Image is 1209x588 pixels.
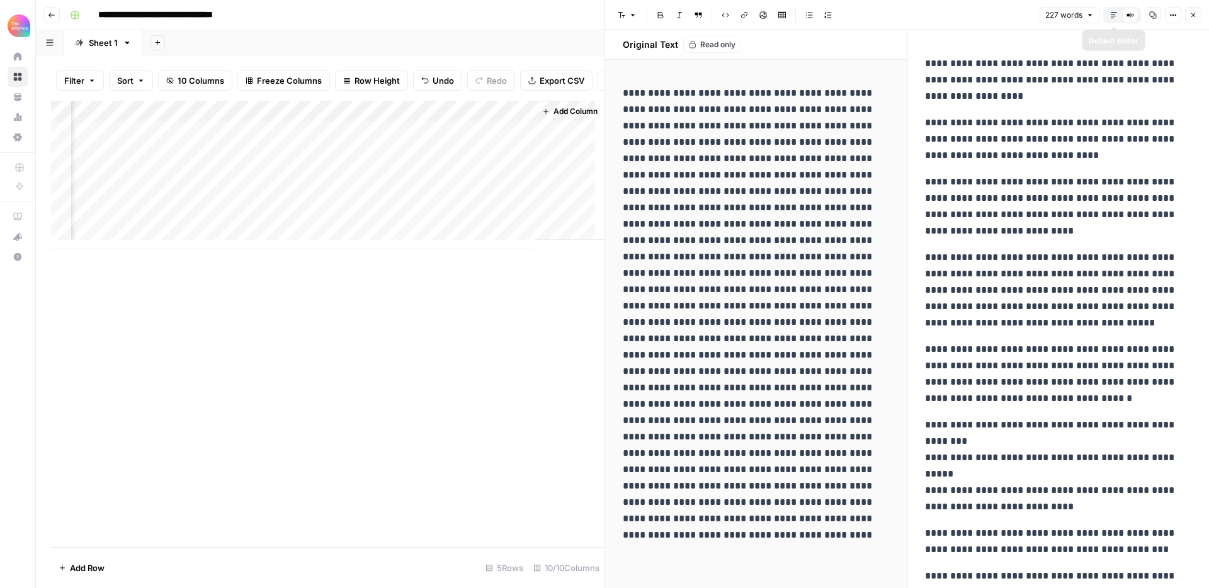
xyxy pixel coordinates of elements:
button: Row Height [335,71,408,91]
button: Freeze Columns [237,71,330,91]
span: 10 Columns [178,74,224,87]
button: Filter [56,71,104,91]
span: Filter [64,74,84,87]
div: Sheet 1 [89,37,118,49]
span: Freeze Columns [257,74,322,87]
a: Sheet 1 [64,30,142,55]
div: 10/10 Columns [528,558,604,578]
div: 5 Rows [480,558,528,578]
span: Row Height [355,74,400,87]
span: 227 words [1045,9,1082,21]
span: Undo [433,74,454,87]
span: Add Row [70,562,105,574]
div: What's new? [8,227,27,246]
button: Redo [467,71,515,91]
a: Home [8,47,28,67]
a: Usage [8,107,28,127]
button: Help + Support [8,247,28,267]
button: Add Column [537,103,603,120]
span: Read only [700,39,735,50]
button: Undo [413,71,462,91]
button: What's new? [8,227,28,247]
a: Browse [8,67,28,87]
a: AirOps Academy [8,206,28,227]
button: Workspace: Alliance [8,10,28,42]
span: Export CSV [540,74,584,87]
a: Your Data [8,87,28,107]
button: Export CSV [520,71,593,91]
button: 227 words [1040,7,1099,23]
img: Alliance Logo [8,14,30,37]
span: Sort [117,74,133,87]
a: Settings [8,127,28,147]
button: 10 Columns [158,71,232,91]
button: Add Row [51,558,112,578]
span: Redo [487,74,507,87]
button: Sort [109,71,153,91]
h2: Original Text [615,38,678,51]
span: Add Column [553,106,598,117]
